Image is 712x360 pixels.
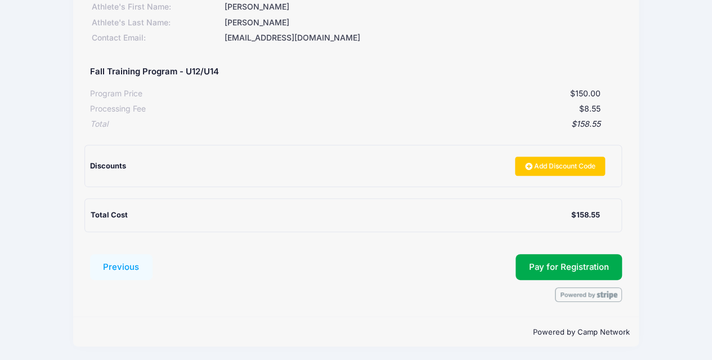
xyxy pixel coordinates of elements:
div: Athlete's Last Name: [90,17,223,29]
div: [PERSON_NAME] [223,1,622,13]
div: $158.55 [571,210,599,221]
div: Processing Fee [90,103,146,115]
span: Discounts [90,161,126,170]
div: [PERSON_NAME] [223,17,622,29]
div: Athlete's First Name: [90,1,223,13]
div: $8.55 [146,103,601,115]
div: Contact Email: [90,32,223,44]
button: Pay for Registration [516,254,623,280]
div: Total [90,118,108,130]
button: Previous [90,254,153,280]
div: $158.55 [108,118,601,130]
div: [EMAIL_ADDRESS][DOMAIN_NAME] [223,32,622,44]
span: $150.00 [570,88,600,98]
a: Add Discount Code [515,157,605,176]
h5: Fall Training Program - U12/U14 [90,67,219,77]
p: Powered by Camp Network [83,327,630,338]
div: Total Cost [91,210,571,221]
div: Program Price [90,88,142,100]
